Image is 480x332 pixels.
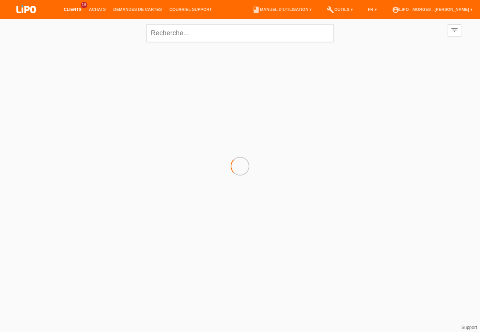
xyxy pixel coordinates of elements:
[7,15,45,21] a: LIPO pay
[252,6,260,14] i: book
[146,24,334,42] input: Recherche...
[450,26,459,34] i: filter_list
[323,7,356,12] a: buildOutils ▾
[81,2,87,8] span: 19
[85,7,109,12] a: Achats
[166,7,216,12] a: Courriel Support
[327,6,334,14] i: build
[109,7,166,12] a: Demandes de cartes
[461,325,477,330] a: Support
[392,6,399,14] i: account_circle
[364,7,381,12] a: FR ▾
[388,7,476,12] a: account_circleLIPO - Morges - [PERSON_NAME] ▾
[249,7,315,12] a: bookManuel d’utilisation ▾
[60,7,85,12] a: Clients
